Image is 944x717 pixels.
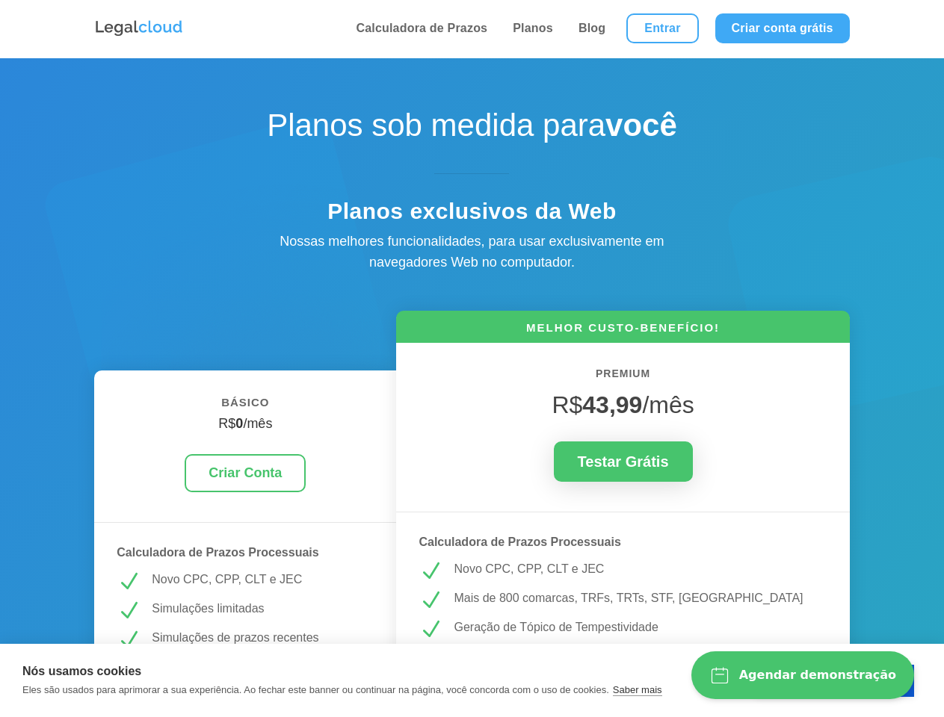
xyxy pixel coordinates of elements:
h4: R$ /mês [117,416,374,440]
img: Logo da Legalcloud [94,19,184,38]
span: N [419,618,442,642]
p: Eles são usados para aprimorar a sua experiência. Ao fechar este banner ou continuar na página, v... [22,684,609,695]
p: Novo CPC, CPP, CLT e JEC [152,570,374,589]
h1: Planos sob medida para [210,107,733,152]
span: N [117,628,141,652]
a: Criar conta grátis [715,13,850,43]
strong: Calculadora de Prazos Processuais [117,546,318,559]
h6: PREMIUM [419,365,827,391]
span: N [419,559,442,583]
p: Mais de 800 comarcas, TRFs, TRTs, STF, [GEOGRAPHIC_DATA] [454,589,827,608]
strong: Calculadora de Prazos Processuais [419,536,620,548]
span: N [117,570,141,594]
span: N [419,589,442,612]
div: Nossas melhores funcionalidades, para usar exclusivamente em navegadores Web no computador. [247,231,696,274]
h6: MELHOR CUSTO-BENEFÍCIO! [396,320,849,343]
strong: você [605,108,677,143]
p: Simulações de prazos recentes [152,628,374,648]
a: Criar Conta [185,454,306,492]
a: Saber mais [613,684,662,696]
h4: Planos exclusivos da Web [210,198,733,232]
p: Simulações limitadas [152,599,374,618]
strong: 43,99 [582,391,642,418]
strong: 0 [235,416,243,431]
p: Novo CPC, CPP, CLT e JEC [454,559,827,579]
a: Entrar [626,13,698,43]
h6: BÁSICO [117,393,374,420]
span: N [117,599,141,623]
a: Testar Grátis [554,441,693,482]
span: R$ /mês [552,391,694,418]
strong: Nós usamos cookies [22,665,141,677]
p: Geração de Tópico de Tempestividade [454,618,827,637]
